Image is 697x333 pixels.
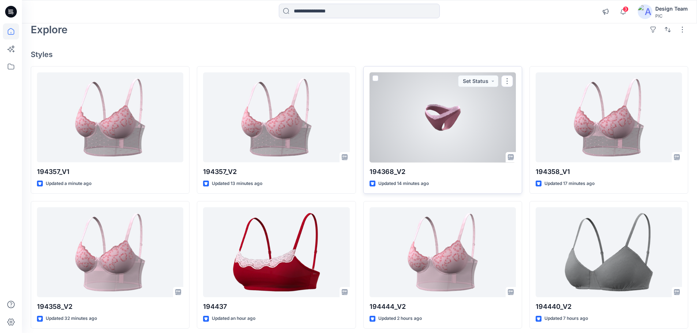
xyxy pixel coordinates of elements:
[655,13,688,19] div: PIC
[378,180,429,188] p: Updated 14 minutes ago
[544,180,595,188] p: Updated 17 minutes ago
[31,24,68,35] h2: Explore
[203,72,349,163] a: 194357_V2
[536,72,682,163] a: 194358_V1
[37,302,183,312] p: 194358_V2
[655,4,688,13] div: Design Team
[378,315,422,322] p: Updated 2 hours ago
[46,180,91,188] p: Updated a minute ago
[203,302,349,312] p: 194437
[370,72,516,163] a: 194368_V2
[46,315,97,322] p: Updated 32 minutes ago
[37,72,183,163] a: 194357_V1
[544,315,588,322] p: Updated 7 hours ago
[37,167,183,177] p: 194357_V1
[536,167,682,177] p: 194358_V1
[212,180,262,188] p: Updated 13 minutes ago
[203,167,349,177] p: 194357_V2
[638,4,652,19] img: avatar
[212,315,255,322] p: Updated an hour ago
[370,167,516,177] p: 194368_V2
[536,302,682,312] p: 194440_V2
[37,207,183,298] a: 194358_V2
[31,50,688,59] h4: Styles
[370,302,516,312] p: 194444_V2
[203,207,349,298] a: 194437
[370,207,516,298] a: 194444_V2
[536,207,682,298] a: 194440_V2
[623,6,629,12] span: 3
